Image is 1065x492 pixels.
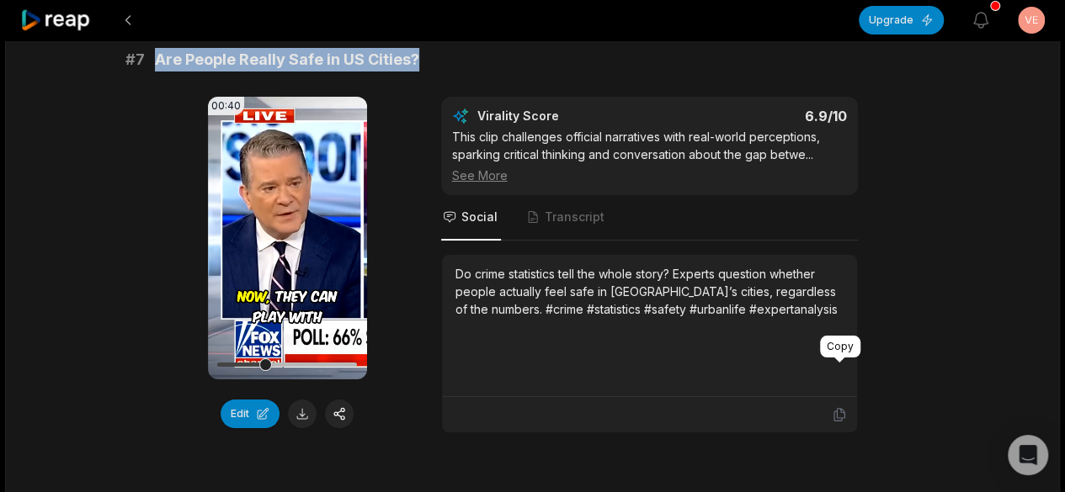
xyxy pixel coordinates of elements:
div: 6.9 /10 [666,108,847,124]
button: Edit [221,399,280,428]
div: This clip challenges official narratives with real-world perceptions, sparking critical thinking ... [452,128,847,184]
span: # 7 [125,48,145,71]
span: Transcript [545,209,604,225]
div: Virality Score [477,108,658,124]
div: Do crime statistics tell the whole story? Experts question whether people actually feel safe in [... [455,265,844,318]
span: Are People Really Safe in US Cities? [155,48,419,71]
button: Upgrade [859,6,944,34]
nav: Tabs [441,195,858,241]
div: See More [452,167,847,184]
div: Open Intercom Messenger [1008,435,1048,475]
video: Your browser does not support mp4 format. [208,97,367,379]
div: Copy [820,336,860,357]
span: Social [461,209,498,225]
